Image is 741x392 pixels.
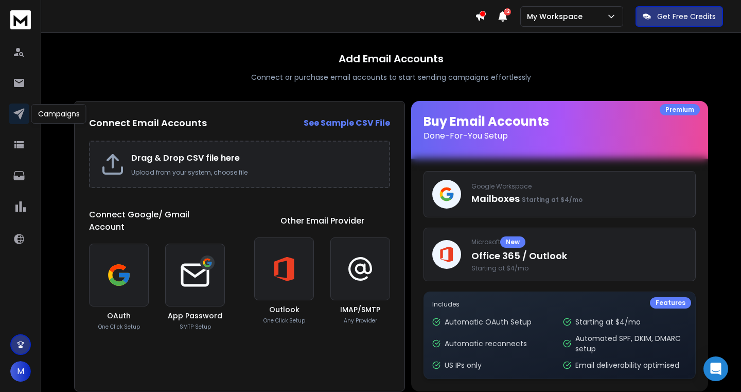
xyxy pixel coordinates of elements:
p: SMTP Setup [180,323,211,331]
div: New [500,236,525,248]
h3: IMAP/SMTP [340,304,380,315]
h2: Drag & Drop CSV file here [131,152,379,164]
h3: App Password [168,311,222,321]
span: Starting at $4/mo [522,195,583,204]
p: Connect or purchase email accounts to start sending campaigns effortlessly [251,72,531,82]
p: Automated SPF, DKIM, DMARC setup [575,333,687,354]
p: Any Provider [344,317,377,325]
div: Features [650,297,691,309]
div: Open Intercom Messenger [703,356,728,381]
div: Campaigns [31,104,86,124]
h3: OAuth [107,311,131,321]
p: Upload from your system, choose file [131,168,379,177]
button: M [10,361,31,382]
h1: Add Email Accounts [339,52,444,66]
h1: Connect Google/ Gmail Account [89,209,225,233]
p: One Click Setup [98,323,140,331]
p: US IPs only [445,360,482,370]
p: My Workspace [527,11,587,22]
p: Email deliverability optimised [575,360,679,370]
h1: Other Email Provider [280,215,364,227]
h3: Outlook [269,304,299,315]
div: Premium [660,104,700,115]
button: Get Free Credits [636,6,723,27]
p: Get Free Credits [657,11,716,22]
p: Automatic reconnects [445,338,527,349]
p: Mailboxes [471,192,687,206]
p: Done-For-You Setup [424,130,696,142]
p: One Click Setup [263,317,305,325]
a: See Sample CSV File [304,117,390,129]
p: Includes [432,300,687,309]
p: Starting at $4/mo [575,317,641,327]
img: logo [10,10,31,29]
h2: Connect Email Accounts [89,116,207,130]
p: Google Workspace [471,182,687,191]
span: Starting at $4/mo [471,264,687,272]
span: 12 [504,8,511,15]
p: Office 365 / Outlook [471,249,687,263]
p: Microsoft [471,236,687,248]
p: Automatic OAuth Setup [445,317,532,327]
h1: Buy Email Accounts [424,113,696,142]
